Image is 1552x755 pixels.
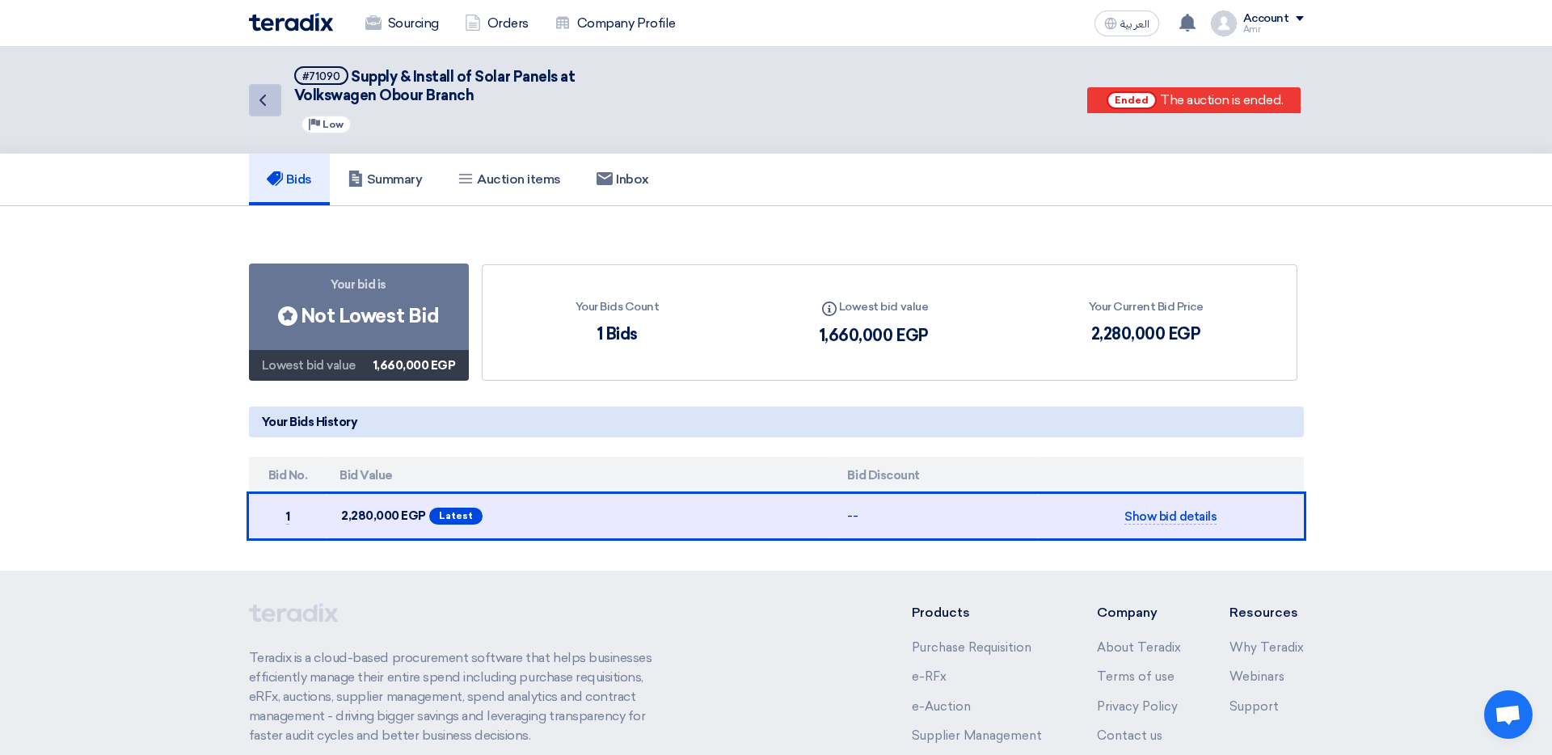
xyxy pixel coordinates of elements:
[1229,640,1304,655] a: Why Teradix
[1160,91,1284,110] div: The auction is ended.
[820,323,929,348] div: 1,660,000 EGP
[1124,509,1217,525] span: Show bid details
[440,154,579,205] a: Auction items
[1097,699,1178,714] a: Privacy Policy
[249,407,1304,437] h5: Your Bids History
[542,6,689,41] a: Company Profile
[1097,640,1181,655] a: About Teradix
[458,171,561,188] h5: Auction items
[1243,25,1304,34] div: Amr
[1229,669,1284,684] a: Webinars
[1107,91,1157,109] span: Ended
[278,302,439,331] div: Not Lowest Bid
[576,322,660,346] div: 1 Bids
[1484,690,1533,739] a: Open chat
[452,6,542,41] a: Orders
[294,66,650,106] h5: Supply & Install of Solar Panels at Volkswagen Obour Branch
[912,603,1048,622] li: Products
[576,298,660,315] div: Your Bids Count
[912,728,1042,743] a: Supplier Management
[327,457,834,495] th: Bid Value
[1229,603,1304,622] li: Resources
[267,171,312,188] h5: Bids
[1094,11,1159,36] button: العربية
[1089,322,1203,346] div: 2,280,000 EGP
[597,171,649,188] h5: Inbox
[834,494,1037,538] td: --
[249,648,671,745] p: Teradix is a cloud-based procurement software that helps businesses efficiently manage their enti...
[348,171,423,188] h5: Summary
[302,71,340,82] div: #71090
[912,669,947,684] a: e-RFx
[323,119,344,130] span: Low
[1097,669,1175,684] a: Terms of use
[1097,728,1162,743] a: Contact us
[249,154,330,205] a: Bids
[286,509,290,525] span: 1
[912,699,971,714] a: e-Auction
[1211,11,1237,36] img: profile_test.png
[912,640,1031,655] a: Purchase Requisition
[820,297,929,317] div: Lowest bid value
[331,276,386,293] span: Your bid is
[1097,603,1181,622] li: Company
[330,154,441,205] a: Summary
[579,154,667,205] a: Inbox
[432,511,479,521] span: Latest
[352,6,452,41] a: Sourcing
[1243,12,1289,26] div: Account
[294,68,576,104] span: Supply & Install of Solar Panels at Volkswagen Obour Branch
[341,507,426,525] span: 2,280,000 EGP
[249,13,333,32] img: Teradix logo
[1120,19,1149,30] span: العربية
[262,356,356,375] div: Lowest bid value
[249,457,327,495] th: Bid No.
[834,457,1037,495] th: Bid Discount
[1229,699,1279,714] a: Support
[373,356,456,375] div: 1,660,000 EGP
[1089,298,1203,315] div: Your Current Bid Price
